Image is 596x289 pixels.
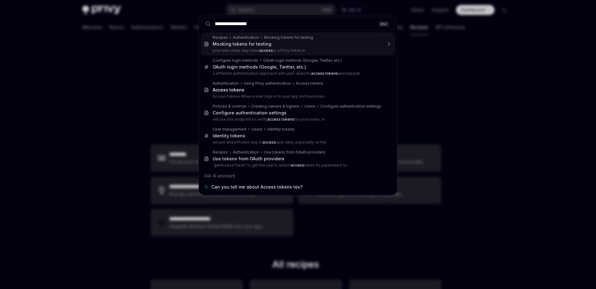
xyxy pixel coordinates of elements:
p: your test setup may need to a Privy token in [213,48,382,53]
div: OAuth login methods (Google, Twitter, etc.) [213,64,306,70]
b: access [263,140,276,144]
div: Use tokens from OAuth providers [264,150,325,155]
b: access tokens [311,71,338,76]
div: Authentication [233,35,259,40]
div: ESC [378,20,390,27]
div: Users [305,104,315,109]
div: Users [251,127,262,132]
div: Mocking tokens for testing [264,35,313,40]
div: Configure authentication settings [213,110,287,116]
p: `getAccessToken` to get the user's current token As parameters to [213,163,382,168]
b: access [291,163,304,167]
div: Identity tokens [213,133,245,139]
b: access tokens [267,117,294,122]
div: Ask AI assistant [201,170,395,181]
p: will use this endpoint to verify for your users. In [213,117,382,122]
div: Mocking tokens for testing [213,41,271,47]
div: User management [213,127,246,132]
div: Creating owners & signers [251,104,300,109]
div: Recipes [213,35,228,40]
div: Authentication [233,150,259,155]
b: access [260,48,273,53]
div: Use tokens from OAuth providers [213,156,284,162]
div: Policies & controls [213,104,246,109]
b: Access tokens [213,87,244,92]
div: Access tokens [296,81,323,86]
div: Configure authentication settings [320,104,381,109]
div: Authentication [213,81,239,86]
p: Access tokens When a user logs in to your app and becomes [213,94,382,99]
div: OAuth login methods (Google, Twitter, etc.) [263,58,342,63]
p: secure and efficient way to user data, especially on the [213,140,382,145]
div: Identity tokens [267,127,295,132]
p: a different authentication approach with user-specific and separat [213,71,382,76]
div: Recipes [213,150,228,155]
div: Configure login methods [213,58,258,63]
div: Using Privy authentication [244,81,291,86]
span: Can you tell me about Access tokens tes? [211,184,303,190]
